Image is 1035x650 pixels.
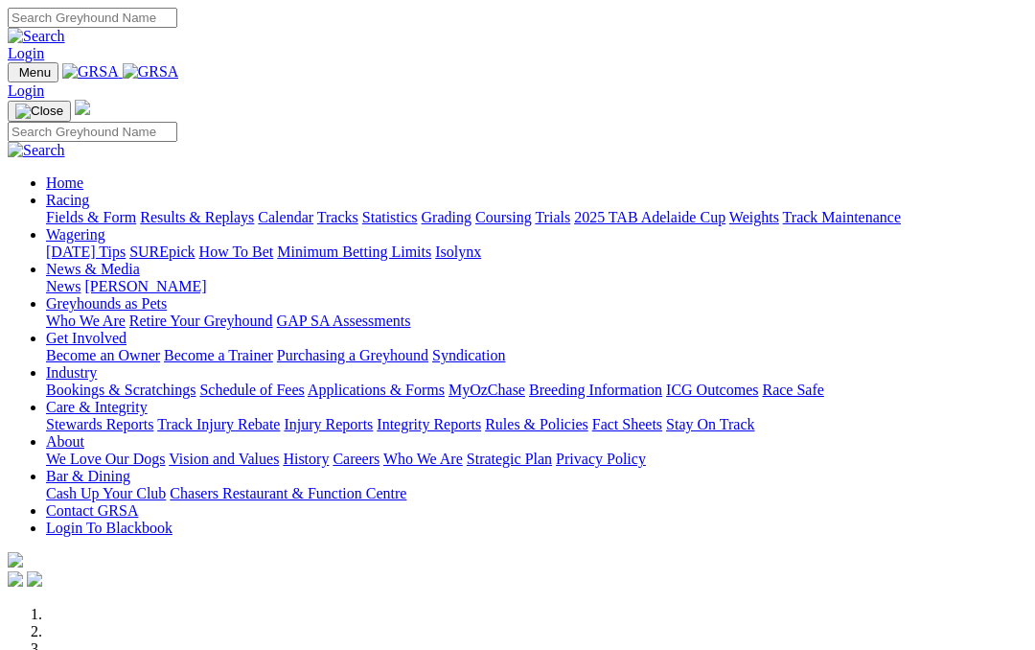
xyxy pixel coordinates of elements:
[592,416,662,432] a: Fact Sheets
[46,451,165,467] a: We Love Our Dogs
[84,278,206,294] a: [PERSON_NAME]
[762,382,823,398] a: Race Safe
[62,63,119,81] img: GRSA
[46,364,97,381] a: Industry
[123,63,179,81] img: GRSA
[170,485,406,501] a: Chasers Restaurant & Function Centre
[46,502,138,519] a: Contact GRSA
[283,451,329,467] a: History
[46,468,130,484] a: Bar & Dining
[46,192,89,208] a: Racing
[729,209,779,225] a: Weights
[8,142,65,159] img: Search
[535,209,570,225] a: Trials
[46,416,153,432] a: Stewards Reports
[383,451,463,467] a: Who We Are
[8,8,177,28] input: Search
[157,416,280,432] a: Track Injury Rebate
[467,451,552,467] a: Strategic Plan
[432,347,505,363] a: Syndication
[46,382,195,398] a: Bookings & Scratchings
[284,416,373,432] a: Injury Reports
[422,209,471,225] a: Grading
[46,330,126,346] a: Get Involved
[362,209,418,225] a: Statistics
[258,209,313,225] a: Calendar
[435,244,481,260] a: Isolynx
[333,451,379,467] a: Careers
[8,28,65,45] img: Search
[46,347,160,363] a: Become an Owner
[8,62,58,82] button: Toggle navigation
[574,209,725,225] a: 2025 TAB Adelaide Cup
[8,82,44,99] a: Login
[46,278,1027,295] div: News & Media
[666,416,754,432] a: Stay On Track
[8,122,177,142] input: Search
[8,101,71,122] button: Toggle navigation
[277,244,431,260] a: Minimum Betting Limits
[277,347,428,363] a: Purchasing a Greyhound
[46,433,84,450] a: About
[46,520,172,536] a: Login To Blackbook
[129,244,195,260] a: SUREpick
[199,244,274,260] a: How To Bet
[783,209,901,225] a: Track Maintenance
[15,104,63,119] img: Close
[475,209,532,225] a: Coursing
[46,313,126,329] a: Who We Are
[46,226,105,243] a: Wagering
[46,278,80,294] a: News
[308,382,445,398] a: Applications & Forms
[46,209,136,225] a: Fields & Form
[46,485,166,501] a: Cash Up Your Club
[19,65,51,80] span: Menu
[46,313,1027,330] div: Greyhounds as Pets
[46,261,140,277] a: News & Media
[666,382,758,398] a: ICG Outcomes
[556,451,646,467] a: Privacy Policy
[129,313,273,329] a: Retire Your Greyhound
[377,416,481,432] a: Integrity Reports
[199,382,304,398] a: Schedule of Fees
[8,552,23,568] img: logo-grsa-white.png
[529,382,662,398] a: Breeding Information
[448,382,525,398] a: MyOzChase
[169,451,279,467] a: Vision and Values
[75,100,90,115] img: logo-grsa-white.png
[8,571,23,587] img: facebook.svg
[46,451,1027,468] div: About
[46,295,167,312] a: Greyhounds as Pets
[46,399,148,415] a: Care & Integrity
[164,347,273,363] a: Become a Trainer
[140,209,254,225] a: Results & Replays
[485,416,588,432] a: Rules & Policies
[46,174,83,191] a: Home
[46,347,1027,364] div: Get Involved
[277,313,411,329] a: GAP SA Assessments
[317,209,358,225] a: Tracks
[46,382,1027,399] div: Industry
[46,244,1027,261] div: Wagering
[8,45,44,61] a: Login
[46,209,1027,226] div: Racing
[46,485,1027,502] div: Bar & Dining
[27,571,42,587] img: twitter.svg
[46,244,126,260] a: [DATE] Tips
[46,416,1027,433] div: Care & Integrity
